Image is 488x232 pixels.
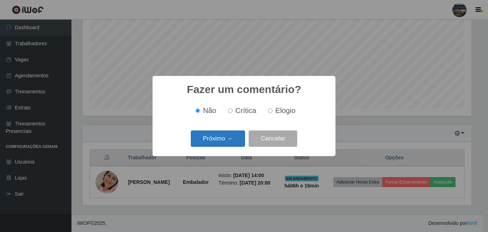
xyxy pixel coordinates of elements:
[195,108,200,113] input: Não
[228,108,233,113] input: Crítica
[275,107,295,114] span: Elogio
[187,83,301,96] h2: Fazer um comentário?
[249,130,297,147] button: Cancelar
[268,108,273,113] input: Elogio
[203,107,216,114] span: Não
[191,130,245,147] button: Próximo →
[235,107,257,114] span: Crítica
